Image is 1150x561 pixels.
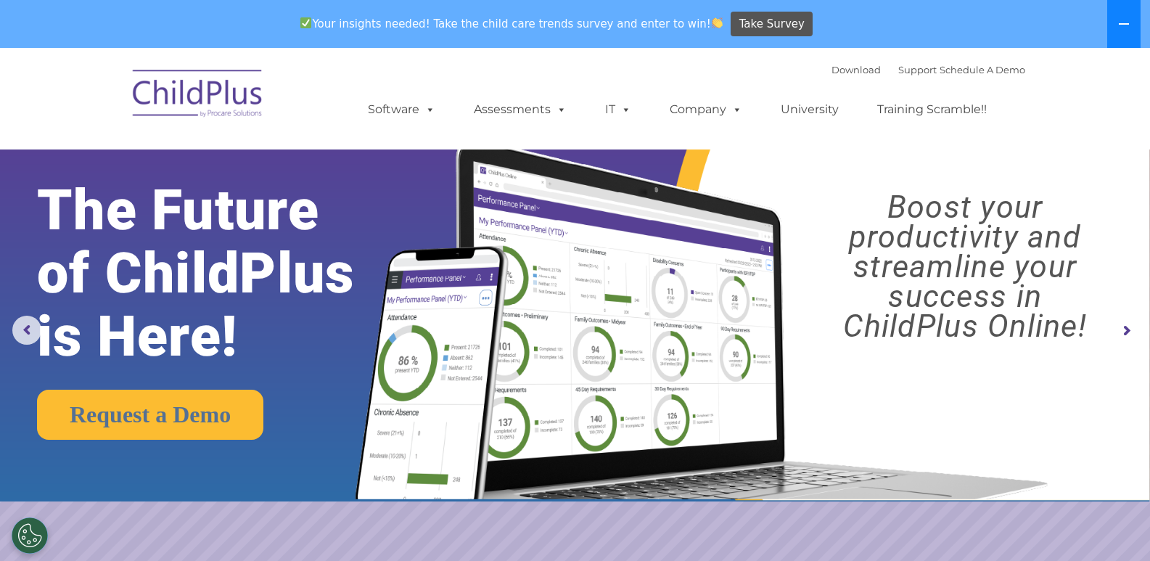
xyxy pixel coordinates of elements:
[766,95,853,124] a: University
[940,64,1025,75] a: Schedule A Demo
[459,95,581,124] a: Assessments
[655,95,757,124] a: Company
[794,192,1135,341] rs-layer: Boost your productivity and streamline your success in ChildPlus Online!
[126,60,271,132] img: ChildPlus by Procare Solutions
[898,64,937,75] a: Support
[202,155,263,166] span: Phone number
[831,64,1025,75] font: |
[863,95,1001,124] a: Training Scramble!!
[712,17,723,28] img: 👏
[202,96,246,107] span: Last name
[300,17,311,28] img: ✅
[295,9,729,38] span: Your insights needed! Take the child care trends survey and enter to win!
[831,64,881,75] a: Download
[731,12,813,37] a: Take Survey
[37,179,404,369] rs-layer: The Future of ChildPlus is Here!
[739,12,805,37] span: Take Survey
[591,95,646,124] a: IT
[353,95,450,124] a: Software
[37,390,263,440] a: Request a Demo
[12,517,48,554] button: Cookies Settings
